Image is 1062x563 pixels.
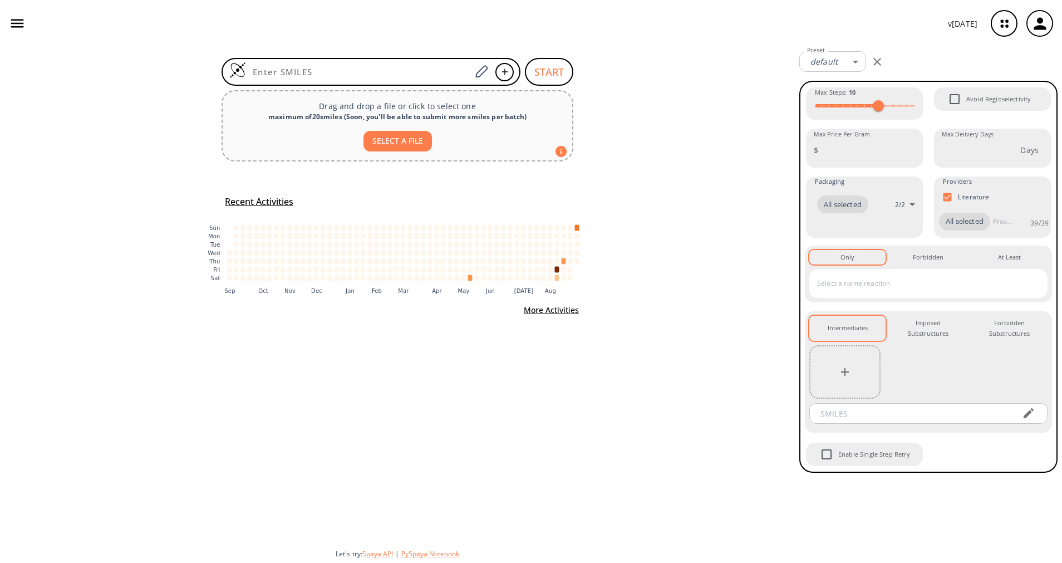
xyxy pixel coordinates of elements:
[209,225,220,231] text: Sun
[943,177,972,187] span: Providers
[232,112,563,122] div: maximum of 20 smiles ( Soon, you'll be able to submit more smiles per batch )
[311,288,322,294] text: Dec
[1020,144,1039,156] p: Days
[807,46,825,55] label: Preset
[224,288,556,294] g: x-axis tick label
[971,316,1048,341] button: Forbidden Substructures
[1030,218,1049,228] p: 39 / 39
[813,403,1013,424] input: SMILES
[432,288,442,294] text: Apr
[401,549,459,559] button: PySpaya Notebook
[814,130,870,139] label: Max Price Per Gram
[210,242,220,248] text: Tue
[208,233,220,239] text: Mon
[939,216,990,227] span: All selected
[209,258,220,265] text: Thu
[849,88,855,96] strong: 10
[913,252,943,262] div: Forbidden
[229,62,246,79] img: Logo Spaya
[519,300,583,321] button: More Activities
[545,288,556,294] text: Aug
[810,56,838,67] em: default
[228,225,579,281] g: cell
[828,323,868,333] div: Intermediates
[958,192,990,202] p: Literature
[895,200,905,209] p: 2 / 2
[213,267,220,273] text: Fri
[890,250,966,265] button: Forbidden
[809,316,886,341] button: Intermediates
[971,250,1048,265] button: At Least
[980,318,1039,339] div: Forbidden Substructures
[208,225,220,281] g: y-axis tick label
[815,87,855,97] span: Max Steps :
[814,275,1026,292] input: Select a name reaction
[258,288,268,294] text: Oct
[220,193,298,211] button: Recent Activities
[372,288,382,294] text: Feb
[966,94,1031,104] span: Avoid Regioselectivity
[398,288,409,294] text: Mar
[890,316,966,341] button: Imposed Substructures
[345,288,355,294] text: Jan
[899,318,957,339] div: Imposed Substructures
[208,250,220,256] text: Wed
[232,100,563,112] p: Drag and drop a file or click to select one
[485,288,495,294] text: Jun
[514,288,534,294] text: [DATE]
[393,549,401,559] span: |
[225,196,293,208] h5: Recent Activities
[809,250,886,265] button: Only
[363,131,432,151] button: SELECT A FILE
[817,199,868,210] span: All selected
[362,549,393,559] button: Spaya API
[224,288,235,294] text: Sep
[336,549,790,559] div: Let's try:
[211,275,220,281] text: Sat
[990,213,1015,231] input: Provider name
[942,130,994,139] label: Max Delivery Days
[525,58,573,86] button: START
[948,18,977,30] p: v [DATE]
[246,66,471,77] input: Enter SMILES
[815,177,844,187] span: Packaging
[998,252,1021,262] div: At Least
[284,288,296,294] text: Nov
[815,443,838,466] span: Enable Single Step Retry
[458,288,469,294] text: May
[943,87,966,111] span: Avoid Regioselectivity
[840,252,854,262] div: Only
[814,144,818,156] p: $
[805,442,924,467] div: When Single Step Retry is enabled, if no route is found during retrosynthesis, a retry is trigger...
[838,449,911,459] span: Enable Single Step Retry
